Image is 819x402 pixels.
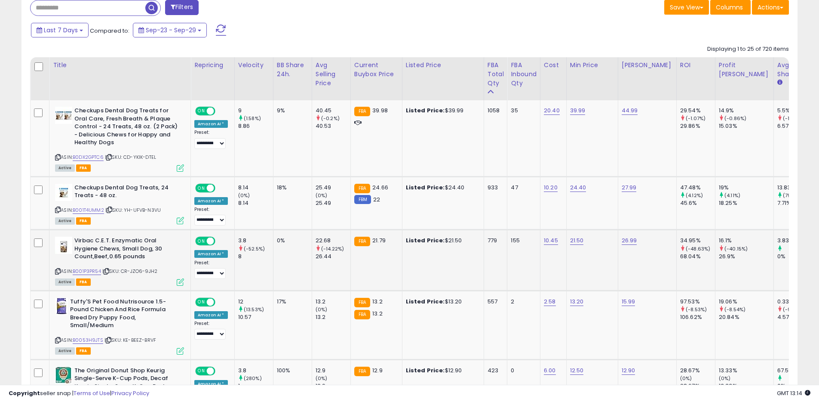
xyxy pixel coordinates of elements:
[354,310,370,319] small: FBA
[316,192,328,199] small: (0%)
[55,107,184,170] div: ASIN:
[238,107,273,114] div: 9
[406,297,445,306] b: Listed Price:
[316,313,350,321] div: 13.2
[214,238,228,245] span: OFF
[777,253,812,260] div: 0%
[316,298,350,306] div: 13.2
[544,106,560,115] a: 20.40
[680,107,715,114] div: 29.54%
[354,298,370,307] small: FBA
[783,192,804,199] small: (79.38%)
[372,183,388,192] span: 24.66
[354,367,370,376] small: FBA
[724,306,745,313] small: (-8.54%)
[146,26,196,34] span: Sep-23 - Sep-29
[316,367,350,374] div: 12.9
[194,260,228,279] div: Preset:
[55,347,75,355] span: All listings currently available for purchase on Amazon
[570,183,586,192] a: 24.40
[719,237,773,244] div: 16.1%
[238,192,250,199] small: (0%)
[316,107,350,114] div: 40.45
[719,61,770,79] div: Profit [PERSON_NAME]
[76,164,91,172] span: FBA
[719,184,773,192] div: 19%
[44,26,78,34] span: Last 7 Days
[111,389,149,397] a: Privacy Policy
[73,337,103,344] a: B0053H9JTS
[55,217,75,225] span: All listings currently available for purchase on Amazon
[406,298,477,306] div: $13.20
[194,321,228,340] div: Preset:
[354,107,370,116] small: FBA
[74,184,179,202] b: Checkups Dental Dog Treats, 24 Treats - 48 oz.
[488,61,504,88] div: FBA Total Qty
[9,389,40,397] strong: Copyright
[196,298,207,306] span: ON
[373,195,380,204] span: 22
[104,337,156,343] span: | SKU: KE-BEEZ-BRVF
[196,367,207,374] span: ON
[719,313,773,321] div: 20.84%
[55,367,72,384] img: 51+oah4vU8L._SL40_.jpg
[55,164,75,172] span: All listings currently available for purchase on Amazon
[73,268,101,275] a: B001P3PR54
[511,184,534,192] div: 47
[238,237,273,244] div: 3.8
[511,107,534,114] div: 35
[680,237,715,244] div: 34.95%
[680,253,715,260] div: 68.04%
[719,375,731,382] small: (0%)
[194,130,228,149] div: Preset:
[74,237,179,263] b: Virbac C.E.T. Enzymatic Oral Hygiene Chews, Small Dog, 30 Count,Beef,0.65 pounds
[74,389,110,397] a: Terms of Use
[73,154,104,161] a: B0DX2GPTC6
[102,268,157,275] span: | SKU: CR-JZO6-9JH2
[680,367,715,374] div: 28.67%
[777,184,812,192] div: 13.83%
[680,298,715,306] div: 97.53%
[372,236,386,244] span: 21.79
[783,306,807,313] small: (-92.78%)
[194,311,228,319] div: Amazon AI *
[238,199,273,207] div: 8.14
[55,298,68,315] img: 41L2aihgydL._SL40_.jpg
[680,122,715,130] div: 29.86%
[777,313,812,321] div: 4.57%
[238,298,273,306] div: 12
[622,366,635,375] a: 12.90
[9,390,149,398] div: seller snap | |
[719,253,773,260] div: 26.9%
[686,306,707,313] small: (-8.53%)
[622,106,638,115] a: 44.99
[238,122,273,130] div: 8.86
[406,184,477,192] div: $24.40
[74,367,179,401] b: The Original Donut Shop Keurig Single-Serve K-Cup Pods, Decaf Keurig Single-Serve K-Cup Pods, Med...
[196,108,207,115] span: ON
[316,199,350,207] div: 25.49
[321,115,340,122] small: (-0.2%)
[511,237,534,244] div: 155
[777,61,809,79] div: Avg BB Share
[544,297,556,306] a: 2.58
[73,207,104,214] a: B001T4UMM2
[406,61,480,70] div: Listed Price
[680,199,715,207] div: 45.6%
[719,367,773,374] div: 13.33%
[511,367,534,374] div: 0
[570,106,586,115] a: 39.99
[277,298,305,306] div: 17%
[354,237,370,246] small: FBA
[488,107,501,114] div: 1058
[724,192,740,199] small: (4.11%)
[570,297,584,306] a: 13.20
[76,217,91,225] span: FBA
[680,313,715,321] div: 106.62%
[90,27,129,35] span: Compared to:
[133,23,207,37] button: Sep-23 - Sep-29
[244,245,265,252] small: (-52.5%)
[622,61,673,70] div: [PERSON_NAME]
[544,366,556,375] a: 6.00
[372,297,383,306] span: 13.2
